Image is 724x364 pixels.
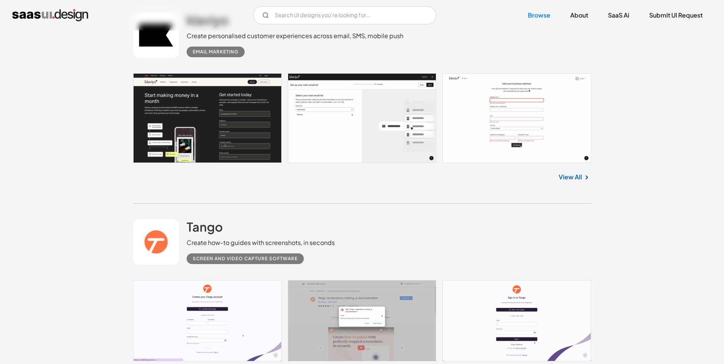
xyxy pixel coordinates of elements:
div: Create how-to guides with screenshots, in seconds [187,238,335,247]
input: Search UI designs you're looking for... [253,6,436,24]
a: About [561,7,597,24]
div: Email Marketing [193,47,239,56]
a: home [12,9,88,21]
div: Screen and Video Capture Software [193,254,298,263]
a: Tango [187,219,223,238]
a: View All [559,172,582,182]
a: SaaS Ai [599,7,639,24]
form: Email Form [253,6,436,24]
h2: Tango [187,219,223,234]
a: Submit UI Request [640,7,712,24]
a: Browse [519,7,560,24]
div: Create personalised customer experiences across email, SMS, mobile push [187,31,403,40]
